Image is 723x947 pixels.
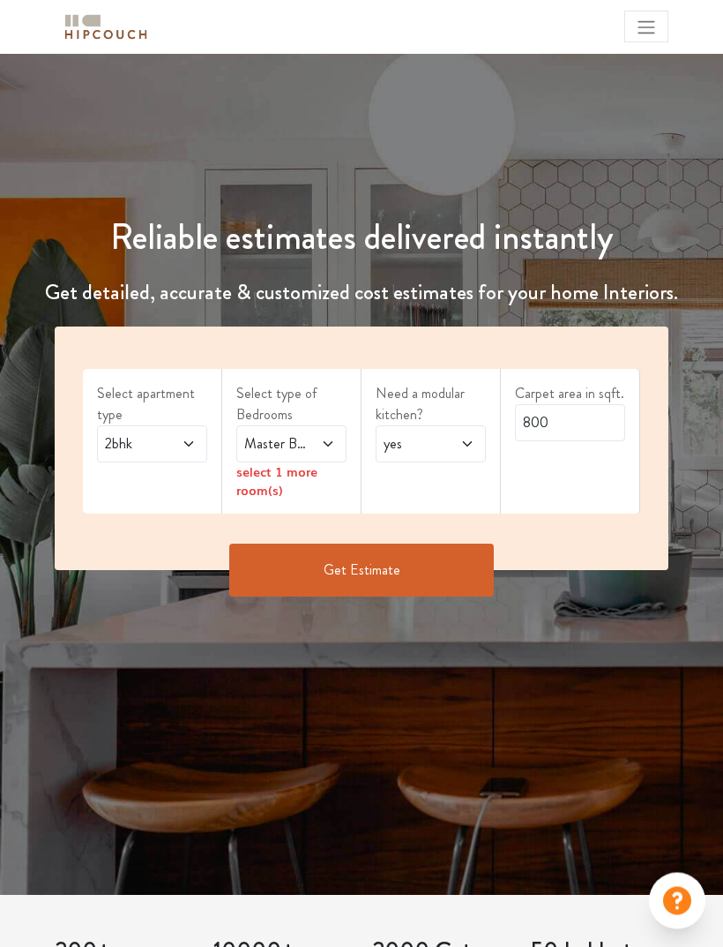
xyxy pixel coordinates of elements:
[97,384,207,426] label: Select apartment type
[229,545,494,598] button: Get Estimate
[62,7,150,47] span: logo-horizontal.svg
[236,463,347,500] div: select 1 more room(s)
[11,281,712,306] h4: Get detailed, accurate & customized cost estimates for your home Interiors.
[624,11,668,42] button: Toggle navigation
[376,384,486,426] label: Need a modular kitchen?
[101,434,172,455] span: 2bhk
[515,405,625,442] input: Enter area sqft
[236,384,347,426] label: Select type of Bedrooms
[515,384,625,405] label: Carpet area in sqft.
[241,434,311,455] span: Master Bedroom
[11,217,712,259] h1: Reliable estimates delivered instantly
[62,11,150,42] img: logo-horizontal.svg
[380,434,451,455] span: yes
